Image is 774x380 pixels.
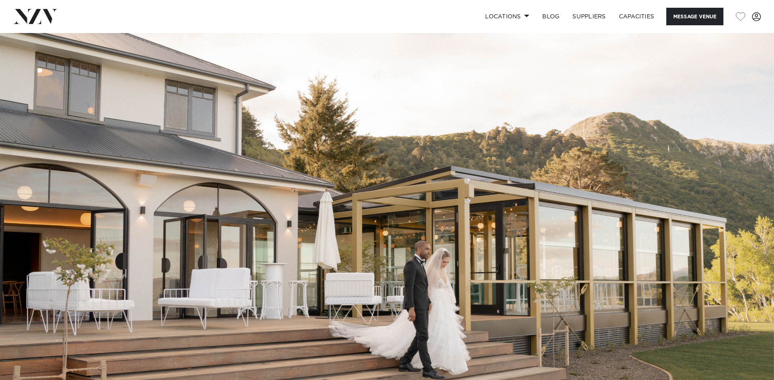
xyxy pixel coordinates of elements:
[479,8,536,25] a: Locations
[666,8,723,25] button: Message Venue
[612,8,661,25] a: Capacities
[536,8,566,25] a: BLOG
[13,9,58,24] img: nzv-logo.png
[566,8,612,25] a: SUPPLIERS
